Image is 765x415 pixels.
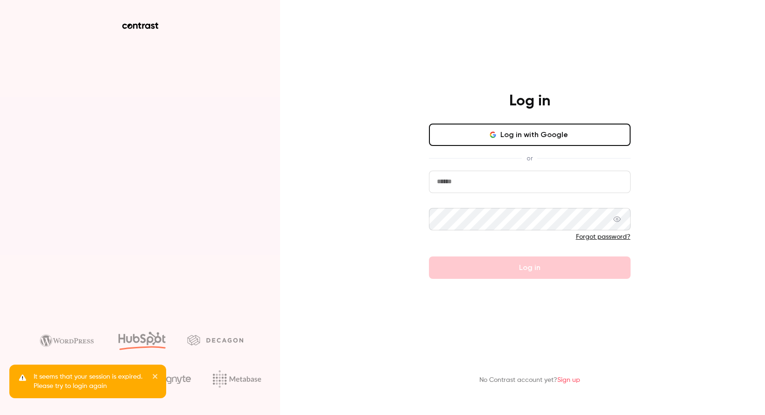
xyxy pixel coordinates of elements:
h4: Log in [509,92,550,111]
p: It seems that your session is expired. Please try to login again [34,372,146,391]
span: or [522,153,537,163]
button: close [152,372,159,383]
button: Log in with Google [429,124,631,146]
p: No Contrast account yet? [479,375,580,385]
a: Forgot password? [576,234,631,240]
a: Sign up [557,377,580,383]
img: decagon [187,335,243,345]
